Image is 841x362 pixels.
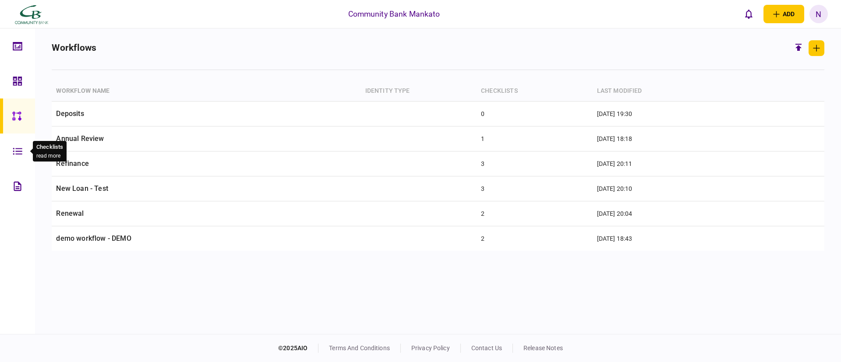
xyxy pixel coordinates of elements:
td: 0 [477,102,592,127]
td: Annual Review [52,127,360,151]
td: 2 [477,201,592,226]
th: last modified [593,81,747,102]
button: open notifications list [740,5,758,23]
td: New Loan - Test [52,176,360,201]
button: N [809,5,828,23]
a: contact us [471,344,502,351]
button: open adding identity options [763,5,804,23]
th: identity type [361,81,477,102]
td: Refinance [52,151,360,176]
td: Renewal [52,201,360,226]
div: Community Bank Mankato [348,8,440,20]
td: 2 [477,226,592,251]
div: Checklists [36,143,63,151]
td: [DATE] 18:18 [593,127,747,151]
td: [DATE] 20:11 [593,151,747,176]
button: read more [36,153,60,159]
a: privacy policy [411,344,450,351]
th: Workflow name [52,81,360,102]
a: terms and conditions [329,344,390,351]
td: [DATE] 19:30 [593,102,747,127]
td: [DATE] 20:10 [593,176,747,201]
td: 3 [477,176,592,201]
td: demo workflow - DEMO [52,226,360,251]
td: 1 [477,127,592,151]
td: [DATE] 20:04 [593,201,747,226]
h2: workflows [52,42,96,53]
td: [DATE] 18:43 [593,226,747,251]
a: release notes [523,344,563,351]
td: Deposits [52,102,360,127]
th: checklists [477,81,592,102]
img: client company logo [13,3,49,25]
td: 3 [477,151,592,176]
div: © 2025 AIO [278,344,318,353]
